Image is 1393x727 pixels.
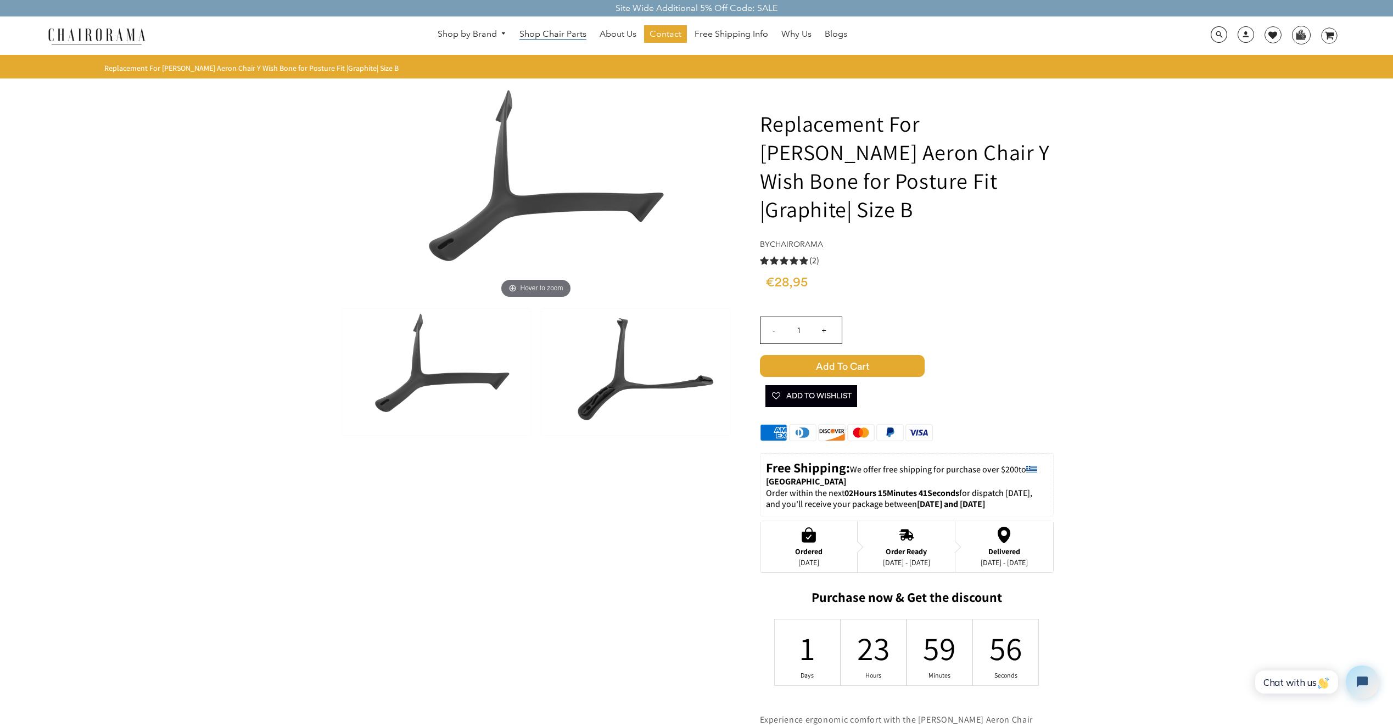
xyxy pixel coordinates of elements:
div: Order Ready [883,547,930,556]
div: 59 [932,627,947,669]
input: + [811,317,837,343]
span: Add to Cart [760,355,925,377]
img: Replacement For Herman Miller Aeron Chair Y Wish Bone for Posture Fit |Graphite| Size B - chairorama [342,309,530,435]
span: Add To Wishlist [771,385,852,407]
img: WhatsApp_Image_2024-07-12_at_16.23.01.webp [1293,26,1310,43]
p: to [766,459,1048,488]
span: Free Shipping Info [695,29,768,40]
strong: [GEOGRAPHIC_DATA] [766,476,846,487]
strong: [DATE] and [DATE] [917,498,985,510]
div: 23 [866,627,881,669]
h2: Purchase now & Get the discount [760,589,1054,611]
a: Shop Chair Parts [514,25,592,43]
a: Shop by Brand [432,26,512,43]
img: chairorama [42,26,152,46]
div: Delivered [981,547,1028,556]
div: Days [801,671,815,680]
div: 1 [801,627,815,669]
strong: Free Shipping: [766,459,850,476]
div: [DATE] [795,558,823,567]
a: Contact [644,25,687,43]
span: Replacement For [PERSON_NAME] Aeron Chair Y Wish Bone for Posture Fit |Graphite| Size B [104,63,399,73]
p: Order within the next for dispatch [DATE], and you'll receive your package between [766,488,1048,511]
span: (2) [809,255,819,267]
a: Free Shipping Info [689,25,774,43]
span: Why Us [781,29,812,40]
span: Blogs [825,29,847,40]
div: Minutes [932,671,947,680]
span: Shop Chair Parts [519,29,586,40]
a: Replacement For Herman Miller Aeron Chair Y Wish Bone for Posture Fit |Graphite| Size B - chairor... [371,185,701,196]
a: 5.0 rating (2 votes) [760,255,1054,266]
span: 02Hours 15Minutes 41Seconds [844,487,959,499]
a: chairorama [770,239,823,249]
img: Replacement For Herman Miller Aeron Chair Y Wish Bone for Posture Fit |Graphite| Size B - chairorama [541,309,730,435]
div: [DATE] - [DATE] [981,558,1028,567]
nav: DesktopNavigation [198,25,1087,46]
div: [DATE] - [DATE] [883,558,930,567]
button: Add To Wishlist [765,385,857,407]
div: 56 [999,627,1013,669]
span: Contact [650,29,681,40]
h4: by [760,240,1054,249]
input: - [760,317,787,343]
span: €28,95 [765,275,813,291]
iframe: Tidio Chat [1243,656,1388,708]
nav: breadcrumbs [104,63,402,73]
img: Replacement For Herman Miller Aeron Chair Y Wish Bone for Posture Fit |Graphite| Size B - chairorama [371,82,701,301]
a: Blogs [819,25,853,43]
span: We offer free shipping for purchase over $200 [850,464,1019,475]
h1: Replacement For [PERSON_NAME] Aeron Chair Y Wish Bone for Posture Fit |Graphite| Size B [760,109,1054,223]
div: Seconds [999,671,1013,680]
a: About Us [594,25,642,43]
a: Why Us [776,25,817,43]
div: Hours [866,671,881,680]
span: About Us [600,29,636,40]
div: Ordered [795,547,823,556]
button: Add to Cart [760,355,1054,377]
